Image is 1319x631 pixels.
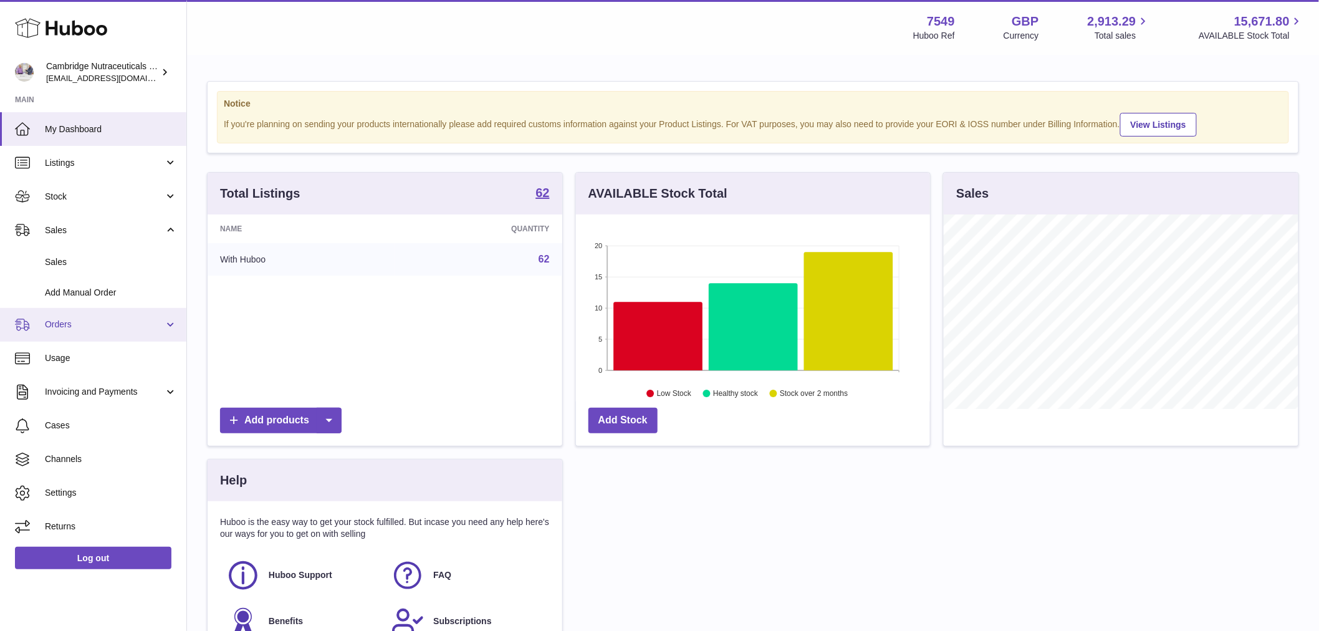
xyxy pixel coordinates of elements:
a: 15,671.80 AVAILABLE Stock Total [1199,13,1304,42]
a: Add products [220,408,342,433]
div: Cambridge Nutraceuticals Ltd [46,60,158,84]
a: 2,913.29 Total sales [1088,13,1151,42]
span: Settings [45,487,177,499]
text: Low Stock [657,390,692,398]
div: If you're planning on sending your products internationally please add required customs informati... [224,111,1282,137]
a: 62 [535,186,549,201]
span: Cases [45,420,177,431]
h3: Total Listings [220,185,300,202]
text: Stock over 2 months [780,390,848,398]
img: qvc@camnutra.com [15,63,34,82]
a: Add Stock [588,408,658,433]
span: Benefits [269,615,303,627]
a: View Listings [1120,113,1197,137]
span: Subscriptions [433,615,491,627]
strong: 7549 [927,13,955,30]
span: Sales [45,224,164,236]
span: Channels [45,453,177,465]
div: Currency [1004,30,1039,42]
text: Healthy stock [713,390,759,398]
h3: Help [220,472,247,489]
text: 10 [595,304,602,312]
text: 20 [595,242,602,249]
span: My Dashboard [45,123,177,135]
span: Huboo Support [269,569,332,581]
a: Huboo Support [226,559,378,592]
strong: GBP [1012,13,1038,30]
span: Invoicing and Payments [45,386,164,398]
div: Huboo Ref [913,30,955,42]
text: 15 [595,273,602,281]
span: Usage [45,352,177,364]
span: 15,671.80 [1234,13,1290,30]
p: Huboo is the easy way to get your stock fulfilled. But incase you need any help here's our ways f... [220,516,550,540]
a: 62 [539,254,550,264]
text: 0 [598,367,602,374]
span: [EMAIL_ADDRESS][DOMAIN_NAME] [46,73,183,83]
h3: AVAILABLE Stock Total [588,185,727,202]
span: Listings [45,157,164,169]
span: Add Manual Order [45,287,177,299]
th: Name [208,214,395,243]
span: Stock [45,191,164,203]
span: 2,913.29 [1088,13,1136,30]
h3: Sales [956,185,989,202]
span: Orders [45,319,164,330]
strong: Notice [224,98,1282,110]
th: Quantity [395,214,562,243]
span: FAQ [433,569,451,581]
a: FAQ [391,559,543,592]
span: Returns [45,521,177,532]
span: Total sales [1095,30,1150,42]
a: Log out [15,547,171,569]
span: AVAILABLE Stock Total [1199,30,1304,42]
strong: 62 [535,186,549,199]
span: Sales [45,256,177,268]
text: 5 [598,335,602,343]
td: With Huboo [208,243,395,276]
